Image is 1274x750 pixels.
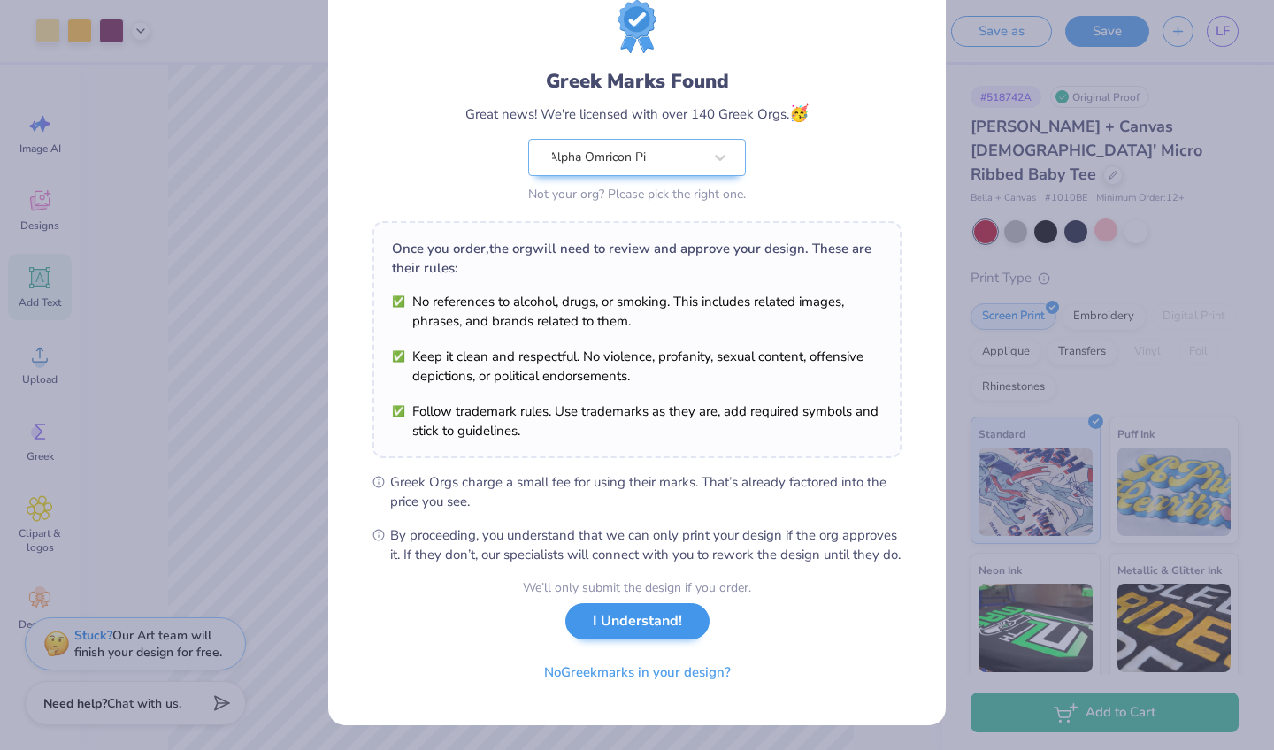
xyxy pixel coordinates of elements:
[789,103,809,124] span: 🥳
[529,654,746,691] button: NoGreekmarks in your design?
[528,185,746,203] div: Not your org? Please pick the right one.
[392,292,882,331] li: No references to alcohol, drugs, or smoking. This includes related images, phrases, and brands re...
[565,603,710,639] button: I Understand!
[392,239,882,278] div: Once you order, the org will need to review and approve your design. These are their rules:
[390,525,902,564] span: By proceeding, you understand that we can only print your design if the org approves it. If they ...
[523,578,751,597] div: We’ll only submit the design if you order.
[392,402,882,440] li: Follow trademark rules. Use trademarks as they are, add required symbols and stick to guidelines.
[465,102,809,126] div: Great news! We're licensed with over 140 Greek Orgs.
[392,347,882,386] li: Keep it clean and respectful. No violence, profanity, sexual content, offensive depictions, or po...
[390,472,902,511] span: Greek Orgs charge a small fee for using their marks. That’s already factored into the price you see.
[546,67,729,96] div: Greek Marks Found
